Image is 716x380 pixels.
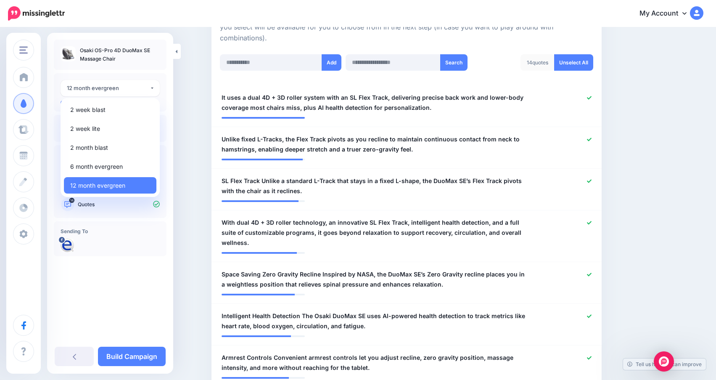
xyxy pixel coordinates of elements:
a: Tell us how we can improve [623,359,706,370]
img: 10155677_773414606036528_1795692372095182746_n-bsa113119.jpg [61,239,74,252]
p: Osaki OS-Pro 4D DuoMax SE Massage Chair [80,46,160,63]
span: With dual 4D + 3D roller technology, an innovative SL Flex Track, intelligent health detection, a... [222,218,528,248]
span: 2 week lite [70,124,100,134]
span: Space Saving Zero Gravity Recline Inspired by NASA, the DuoMax SE’s Zero Gravity recline places y... [222,269,528,290]
span: Intelligent Health Detection The Osaki DuoMax SE uses AI-powered health detection to track metric... [222,311,528,331]
button: 12 month evergreen [61,80,160,96]
button: Add [322,54,341,71]
img: menu.png [19,46,28,54]
div: 12 month evergreen [67,83,150,93]
span: 2 month blast [70,143,108,153]
span: 14 [527,59,532,66]
span: It uses a dual 4D + 3D roller system with an SL Flex Track, delivering precise back work and lowe... [222,93,528,113]
span: 2 week blast [70,105,106,115]
a: Unselect All [554,54,593,71]
img: Missinglettr [8,6,65,21]
span: 6 month evergreen [70,162,123,172]
span: Armrest Controls Convenient armrest controls let you adjust recline, zero gravity position, massa... [222,353,528,373]
p: This Campaign is made up of 9 posts and so we recommend selecting a minimum of 9 quotes. Any addi... [220,11,593,44]
span: 12 month evergreen [70,181,125,191]
a: My Account [631,3,703,24]
p: Quotes [78,201,160,208]
span: 14 [69,198,75,203]
span: SL Flex Track Unlike a standard L-Track that stays in a fixed L-shape, the DuoMax SE’s Flex Track... [222,176,528,196]
div: Open Intercom Messenger [654,351,674,372]
div: quotes [520,54,555,71]
span: Unlike fixed L-Tracks, the Flex Track pivots as you recline to maintain continuous contact from n... [222,134,528,154]
h4: Sending To [61,228,160,234]
button: Search [440,54,468,71]
img: a6cf4f151e04e9644980080de89f8afa_thumb.jpg [61,46,76,61]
